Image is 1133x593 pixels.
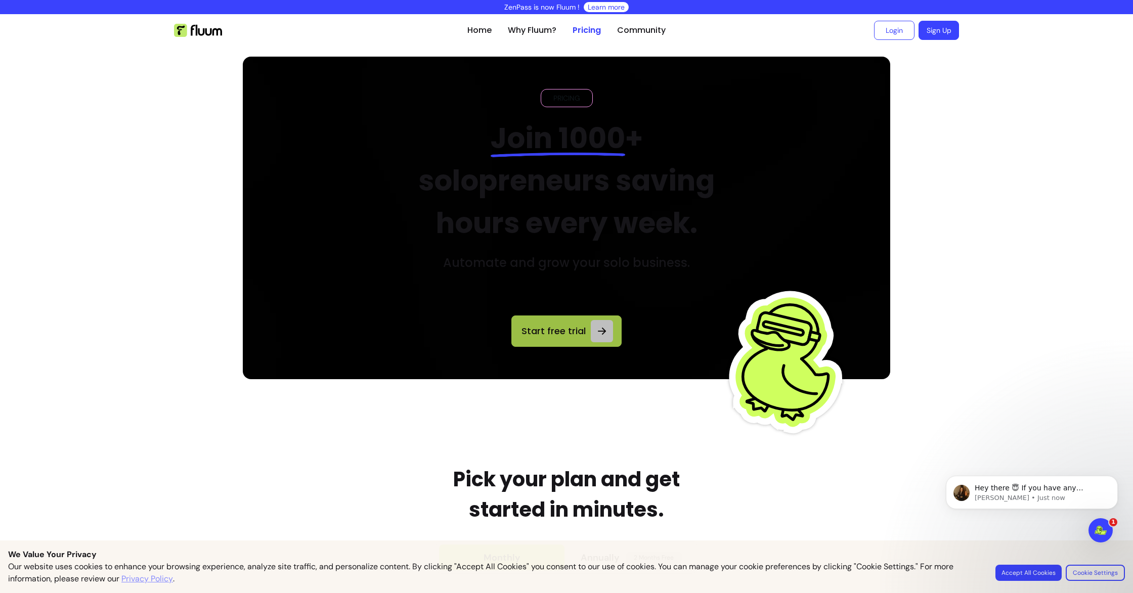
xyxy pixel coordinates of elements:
[874,21,914,40] a: Login
[520,324,587,338] span: Start free trial
[573,24,601,36] a: Pricing
[1088,518,1113,542] iframe: Intercom live chat
[396,117,738,245] h2: + solopreneurs saving hours every week.
[121,573,173,585] a: Privacy Policy
[919,21,959,40] a: Sign Up
[617,24,666,36] a: Community
[101,59,109,67] img: tab_keywords_by_traffic_grey.svg
[16,16,24,24] img: logo_orange.svg
[1066,565,1125,581] button: Cookie Settings
[931,454,1133,566] iframe: Intercom notifications message
[508,24,556,36] a: Why Fluum?
[443,255,690,271] h3: Automate and grow your solo business.
[491,118,625,158] span: Join 1000
[995,565,1062,581] button: Accept All Cookies
[8,561,983,585] p: Our website uses cookies to enhance your browsing experience, analyze site traffic, and personali...
[38,60,91,66] div: Domain Overview
[549,93,584,103] span: PRICING
[112,60,170,66] div: Keywords by Traffic
[1109,518,1117,526] span: 1
[504,2,580,12] p: ZenPass is now Fluum !
[8,549,1125,561] p: We Value Your Privacy
[174,24,222,37] img: Fluum Logo
[467,24,492,36] a: Home
[27,59,35,67] img: tab_domain_overview_orange.svg
[588,2,625,12] a: Learn more
[511,315,622,347] a: Start free trial
[16,26,24,34] img: website_grey.svg
[424,464,709,525] h2: Pick your plan and get started in minutes.
[26,26,72,34] div: Domain: [URL]
[28,16,50,24] div: v 4.0.25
